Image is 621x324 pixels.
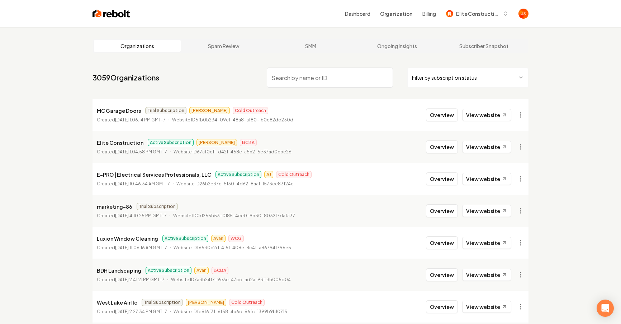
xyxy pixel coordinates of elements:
span: [PERSON_NAME] [196,139,237,146]
a: Organizations [94,40,181,52]
time: [DATE] 10:46:34 AM GMT-7 [115,181,170,186]
span: BCBA [240,139,257,146]
button: Open user button [518,9,528,19]
button: Organization [376,7,417,20]
span: Trial Subscription [142,299,183,306]
a: View website [462,109,511,121]
span: Avan [211,235,226,242]
span: Cold Outreach [233,107,268,114]
span: BCBA [212,267,228,274]
a: SMM [267,40,354,52]
p: MC Garage Doors [97,106,141,115]
a: View website [462,173,511,185]
time: [DATE] 1:06:14 PM GMT-7 [115,117,166,122]
a: View website [462,269,511,281]
time: [DATE] 2:41:21 PM GMT-7 [115,277,165,282]
button: Overview [426,268,458,281]
span: [PERSON_NAME] [189,107,230,114]
span: Cold Outreach [229,299,265,306]
span: Trial Subscription [145,107,186,114]
p: Created [97,212,167,219]
a: View website [462,141,511,153]
span: Active Subscription [162,235,208,242]
img: James Shamoun [518,9,528,19]
p: Created [97,180,170,188]
p: Website ID fe8f6f31-6f58-4b6d-86fc-1399b9b10715 [174,308,287,315]
a: Ongoing Insights [354,40,441,52]
p: Website ID f6530c2d-415f-408e-8c41-a86794f796e5 [174,244,291,251]
p: Created [97,308,167,315]
p: Website ID 6fb0b234-09c1-48a8-af80-1b0c82dd230d [172,116,293,124]
p: Elite Construction [97,138,143,147]
time: [DATE] 1:04:58 PM GMT-7 [115,149,167,154]
time: [DATE] 4:10:25 PM GMT-7 [115,213,167,218]
p: Created [97,244,167,251]
p: Website ID 0d265b53-0185-4ce0-9b30-8032f7dafa37 [173,212,295,219]
span: Active Subscription [146,267,191,274]
button: Overview [426,300,458,313]
span: Elite Construction [456,10,500,18]
span: Avan [194,267,209,274]
img: Rebolt Logo [93,9,130,19]
span: Cold Outreach [276,171,312,178]
button: Overview [426,236,458,249]
a: View website [462,205,511,217]
p: BDH Landscaping [97,266,141,275]
p: Website ID 67af0c11-d42f-458e-a5b2-5e37ad0cbe26 [174,148,291,156]
p: Created [97,276,165,283]
span: AJ [264,171,273,178]
span: Trial Subscription [137,203,178,210]
span: Active Subscription [148,139,194,146]
p: Website ID 7a3b24f7-9e3e-47cd-ad2a-93f13b005d04 [171,276,291,283]
a: Subscriber Snapshot [440,40,527,52]
p: Website ID 26b2e37c-5130-4d62-8aaf-1573ce83f24e [176,180,294,188]
p: marketing-86 [97,202,132,211]
time: [DATE] 11:06:16 AM GMT-7 [115,245,167,250]
input: Search by name or ID [267,68,393,88]
p: West Lake Air llc [97,298,137,307]
a: 3059Organizations [93,73,159,83]
p: Luxion Window Cleaning [97,234,158,243]
p: Created [97,148,167,156]
a: View website [462,237,511,249]
a: View website [462,301,511,313]
p: Created [97,116,166,124]
button: Overview [426,204,458,217]
button: Overview [426,108,458,121]
button: Billing [422,10,436,17]
button: Overview [426,172,458,185]
button: Overview [426,140,458,153]
img: Elite Construction [446,10,453,17]
a: Spam Review [181,40,267,52]
p: E-PRO | Electrical Services Professionals, LLC [97,170,211,179]
div: Open Intercom Messenger [597,300,614,317]
time: [DATE] 2:27:34 PM GMT-7 [115,309,167,314]
a: Dashboard [345,10,370,17]
span: WCG [228,235,244,242]
span: [PERSON_NAME] [186,299,226,306]
span: Active Subscription [215,171,261,178]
